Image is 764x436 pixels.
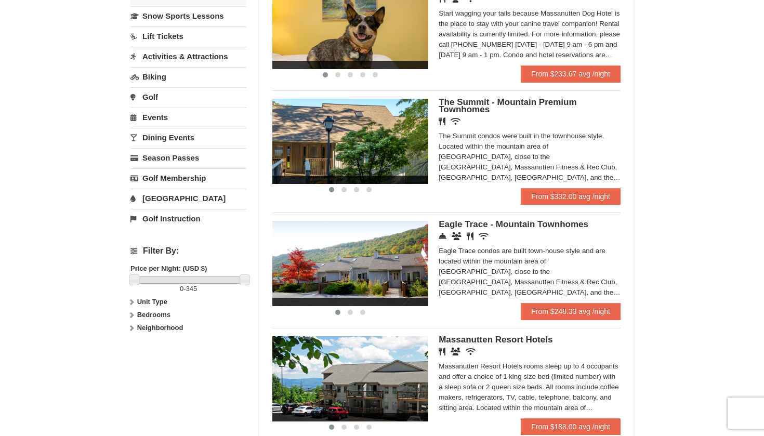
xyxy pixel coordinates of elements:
a: Activities & Attractions [130,47,246,66]
i: Concierge Desk [439,232,446,240]
a: From $332.00 avg /night [521,188,621,205]
a: Season Passes [130,148,246,167]
a: From $233.67 avg /night [521,65,621,82]
a: [GEOGRAPHIC_DATA] [130,189,246,208]
a: From $248.33 avg /night [521,303,621,320]
a: Golf [130,87,246,107]
span: Massanutten Resort Hotels [439,335,552,345]
strong: Bedrooms [137,311,170,319]
span: 345 [186,285,197,293]
i: Conference Facilities [452,232,462,240]
strong: Neighborhood [137,324,183,332]
h4: Filter By: [130,246,246,256]
a: Golf Membership [130,168,246,188]
a: Events [130,108,246,127]
a: Snow Sports Lessons [130,6,246,25]
i: Wireless Internet (free) [479,232,489,240]
i: Wireless Internet (free) [451,117,460,125]
a: Biking [130,67,246,86]
i: Wireless Internet (free) [466,348,476,355]
i: Restaurant [467,232,473,240]
i: Restaurant [439,348,445,355]
div: Start wagging your tails because Massanutten Dog Hotel is the place to stay with your canine trav... [439,8,621,60]
a: Golf Instruction [130,209,246,228]
i: Restaurant [439,117,445,125]
i: Banquet Facilities [451,348,460,355]
a: Lift Tickets [130,27,246,46]
div: Massanutten Resort Hotels rooms sleep up to 4 occupants and offer a choice of 1 king size bed (li... [439,361,621,413]
a: Dining Events [130,128,246,147]
strong: Unit Type [137,298,167,306]
a: From $188.00 avg /night [521,418,621,435]
strong: Price per Night: (USD $) [130,265,207,272]
span: Eagle Trace - Mountain Townhomes [439,219,588,229]
label: - [130,284,246,294]
span: 0 [180,285,183,293]
div: The Summit condos were built in the townhouse style. Located within the mountain area of [GEOGRAP... [439,131,621,183]
span: The Summit - Mountain Premium Townhomes [439,97,576,114]
div: Eagle Trace condos are built town-house style and are located within the mountain area of [GEOGRA... [439,246,621,298]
